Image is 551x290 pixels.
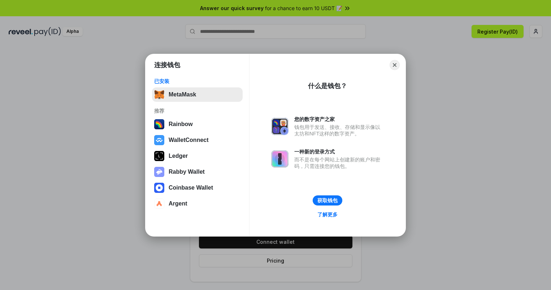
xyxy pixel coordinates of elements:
img: svg+xml,%3Csvg%20width%3D%2228%22%20height%3D%2228%22%20viewBox%3D%220%200%2028%2028%22%20fill%3D... [154,135,164,145]
button: Argent [152,196,243,211]
div: 而不是在每个网站上创建新的账户和密码，只需连接您的钱包。 [294,156,384,169]
div: 已安装 [154,78,240,85]
button: MetaMask [152,87,243,102]
button: 获取钱包 [313,195,342,205]
div: 了解更多 [317,211,338,218]
div: 什么是钱包？ [308,82,347,90]
img: svg+xml,%3Csvg%20width%3D%2228%22%20height%3D%2228%22%20viewBox%3D%220%200%2028%2028%22%20fill%3D... [154,199,164,209]
div: 推荐 [154,108,240,114]
div: 一种新的登录方式 [294,148,384,155]
div: 您的数字资产之家 [294,116,384,122]
a: 了解更多 [313,210,342,219]
img: svg+xml,%3Csvg%20xmlns%3D%22http%3A%2F%2Fwww.w3.org%2F2000%2Fsvg%22%20fill%3D%22none%22%20viewBox... [271,150,288,168]
button: Ledger [152,149,243,163]
img: svg+xml,%3Csvg%20xmlns%3D%22http%3A%2F%2Fwww.w3.org%2F2000%2Fsvg%22%20fill%3D%22none%22%20viewBox... [154,167,164,177]
button: Coinbase Wallet [152,181,243,195]
h1: 连接钱包 [154,61,180,69]
img: svg+xml,%3Csvg%20fill%3D%22none%22%20height%3D%2233%22%20viewBox%3D%220%200%2035%2033%22%20width%... [154,90,164,100]
div: Argent [169,200,187,207]
div: Rainbow [169,121,193,127]
img: svg+xml,%3Csvg%20width%3D%2228%22%20height%3D%2228%22%20viewBox%3D%220%200%2028%2028%22%20fill%3D... [154,183,164,193]
div: Ledger [169,153,188,159]
button: Rainbow [152,117,243,131]
div: Coinbase Wallet [169,185,213,191]
img: svg+xml,%3Csvg%20xmlns%3D%22http%3A%2F%2Fwww.w3.org%2F2000%2Fsvg%22%20width%3D%2228%22%20height%3... [154,151,164,161]
img: svg+xml,%3Csvg%20width%3D%22120%22%20height%3D%22120%22%20viewBox%3D%220%200%20120%20120%22%20fil... [154,119,164,129]
div: 钱包用于发送、接收、存储和显示像以太坊和NFT这样的数字资产。 [294,124,384,137]
img: svg+xml,%3Csvg%20xmlns%3D%22http%3A%2F%2Fwww.w3.org%2F2000%2Fsvg%22%20fill%3D%22none%22%20viewBox... [271,118,288,135]
div: WalletConnect [169,137,209,143]
button: Rabby Wallet [152,165,243,179]
div: 获取钱包 [317,197,338,204]
div: MetaMask [169,91,196,98]
div: Rabby Wallet [169,169,205,175]
button: Close [390,60,400,70]
button: WalletConnect [152,133,243,147]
